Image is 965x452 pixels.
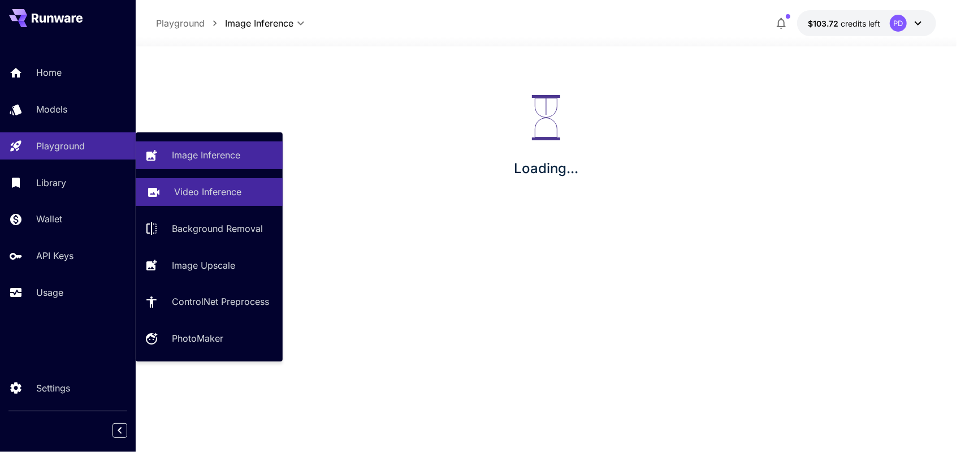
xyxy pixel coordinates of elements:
[136,141,283,169] a: Image Inference
[174,185,241,199] p: Video Inference
[136,251,283,279] a: Image Upscale
[36,249,73,262] p: API Keys
[36,66,62,79] p: Home
[112,423,127,438] button: Collapse sidebar
[156,16,225,30] nav: breadcrumb
[121,420,136,441] div: Collapse sidebar
[36,381,70,395] p: Settings
[136,215,283,243] a: Background Removal
[36,176,66,190] p: Library
[890,15,907,32] div: PD
[797,10,936,36] button: $103.72131
[36,102,67,116] p: Models
[172,332,223,345] p: PhotoMaker
[156,16,205,30] p: Playground
[136,178,283,206] a: Video Inference
[514,158,578,179] p: Loading...
[808,18,881,29] div: $103.72131
[172,259,235,272] p: Image Upscale
[172,295,269,308] p: ControlNet Preprocess
[172,222,263,235] p: Background Removal
[225,16,293,30] span: Image Inference
[808,19,841,28] span: $103.72
[36,286,63,299] p: Usage
[841,19,881,28] span: credits left
[36,139,85,153] p: Playground
[36,212,62,226] p: Wallet
[136,288,283,316] a: ControlNet Preprocess
[136,325,283,352] a: PhotoMaker
[172,148,240,162] p: Image Inference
